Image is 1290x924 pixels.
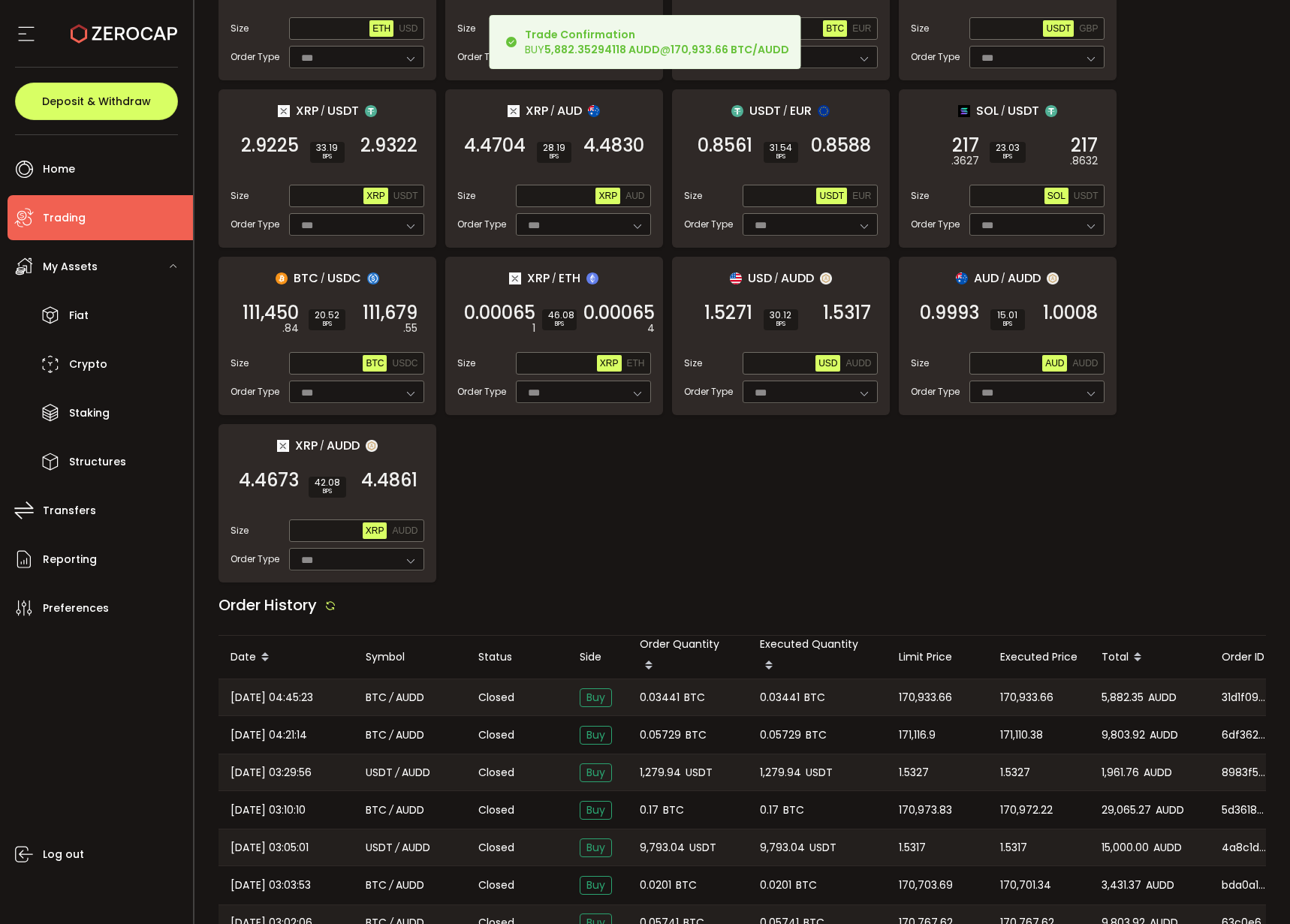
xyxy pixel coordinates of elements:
em: / [321,104,325,118]
span: Transfers [43,500,96,522]
button: USDT [816,188,847,204]
div: Limit Price [887,649,988,666]
div: Executed Quantity [748,636,887,679]
em: / [1001,272,1005,285]
span: Size [911,189,929,203]
button: USDT [390,188,421,204]
span: Closed [478,727,514,743]
span: AUDD [396,877,424,894]
span: Closed [478,765,514,781]
span: 46.08 [548,311,571,320]
span: 4.4830 [583,138,644,153]
span: 5,882.35 [1102,689,1144,706]
span: 31.54 [770,143,792,152]
span: SOL [1047,191,1065,201]
span: Size [684,189,702,203]
span: XRP [366,191,385,201]
img: eth_portfolio.svg [586,272,598,284]
span: 1.5317 [823,305,871,321]
span: 111,450 [243,305,299,321]
span: Trading [43,207,86,229]
i: BPS [770,320,792,329]
button: XRP [597,355,622,372]
span: Order Type [457,50,506,64]
button: USD [396,20,420,37]
span: BTC [783,802,804,819]
span: AUDD [781,269,814,287]
span: [DATE] 04:21:14 [231,727,307,744]
span: BTC [804,689,825,706]
span: Order Type [684,385,733,399]
span: BTC [684,689,705,706]
span: 4.4673 [239,473,299,488]
button: Deposit & Withdraw [15,83,178,120]
span: BTC [663,802,684,819]
span: Buy [580,838,612,857]
span: [DATE] 04:45:23 [231,689,313,706]
i: BPS [996,320,1019,329]
span: XRP [296,101,318,120]
em: .8632 [1070,153,1098,169]
span: BTC [796,877,817,894]
span: Crypto [69,354,107,375]
div: Executed Price [988,649,1090,666]
span: USDC [327,269,361,287]
div: Order Quantity [628,636,748,679]
span: Order Type [684,218,733,231]
span: Size [457,189,475,203]
span: 0.03441 [760,689,800,706]
span: 1.5317 [1000,839,1027,856]
span: 3,431.37 [1102,877,1141,894]
i: BPS [996,152,1020,161]
span: Size [231,524,249,537]
span: 0.05729 [640,727,681,744]
button: BTC [823,20,847,37]
span: USDT [819,191,844,201]
img: usdt_portfolio.svg [731,105,743,117]
img: usdt_portfolio.svg [1045,105,1057,117]
span: AUDD [845,358,871,369]
span: 170,973.83 [899,802,952,819]
span: 1.5327 [899,764,929,781]
span: Home [43,158,75,180]
span: XRP [366,525,384,536]
span: ETH [559,269,580,287]
span: AUDD [396,689,424,706]
span: 4.4861 [361,473,417,488]
span: 1.0008 [1043,305,1098,321]
button: BTC [363,355,387,372]
span: 20.52 [315,311,339,320]
span: USDT [366,764,393,781]
span: USD [399,23,417,34]
button: USDC [389,355,420,372]
b: 5,882.35294118 AUDD [544,42,660,57]
span: 6df362dc-b9da-47a7-bddc-f25bc6a04a49 [1222,727,1270,743]
span: EUR [790,101,812,120]
span: 1.5271 [704,305,752,321]
button: AUD [622,188,647,204]
span: 29,065.27 [1102,802,1151,819]
span: AUDD [1008,269,1041,287]
span: XRP [526,101,548,120]
span: XRP [295,436,318,455]
span: AUD [557,101,582,120]
span: Size [911,357,929,370]
i: BPS [548,320,571,329]
span: 111,679 [363,305,417,321]
div: Total [1090,645,1210,670]
div: Symbol [354,649,466,666]
span: 42.08 [315,478,340,487]
span: Closed [478,690,514,706]
span: BTC [366,727,387,744]
span: Deposit & Withdraw [42,96,151,107]
span: Size [231,22,249,35]
span: Closed [478,877,514,893]
span: ETH [627,358,645,369]
em: / [389,802,393,819]
span: GBP [1079,23,1098,34]
span: Size [231,357,249,370]
b: 170,933.66 BTC/AUDD [671,42,789,57]
span: Order History [219,594,317,615]
span: AUDD [1150,727,1178,744]
img: sol_portfolio.png [958,105,970,117]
